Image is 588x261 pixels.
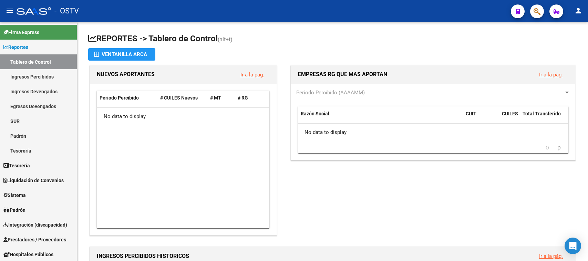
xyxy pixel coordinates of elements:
datatable-header-cell: CUILES [499,106,520,129]
span: Liquidación de Convenios [3,177,64,184]
span: # MT [210,95,221,101]
datatable-header-cell: CUIT [463,106,499,129]
span: Tesorería [3,162,30,169]
span: Total Transferido [523,111,561,116]
span: # CUILES Nuevos [160,95,198,101]
datatable-header-cell: # CUILES Nuevos [157,91,208,105]
mat-icon: person [574,7,582,15]
span: Período Percibido (AAAAMM) [296,90,365,96]
span: Razón Social [301,111,329,116]
span: CUILES [502,111,518,116]
datatable-header-cell: Razón Social [298,106,463,129]
button: Ir a la pág. [534,68,568,81]
div: No data to display [298,124,568,141]
span: Firma Express [3,29,39,36]
span: Prestadores / Proveedores [3,236,66,243]
span: (alt+t) [218,36,233,43]
span: # RG [238,95,248,101]
mat-icon: menu [6,7,14,15]
button: Ventanilla ARCA [88,48,155,61]
span: Reportes [3,43,28,51]
div: Open Intercom Messenger [565,238,581,254]
div: No data to display [97,108,269,125]
datatable-header-cell: # RG [235,91,262,105]
a: Ir a la pág. [539,72,563,78]
span: Hospitales Públicos [3,251,53,258]
span: - OSTV [54,3,79,19]
a: go to next page [554,144,564,151]
datatable-header-cell: Total Transferido [520,106,568,129]
button: Ir a la pág. [235,68,270,81]
a: Ir a la pág. [240,72,264,78]
span: Período Percibido [100,95,139,101]
span: INGRESOS PERCIBIDOS HISTORICOS [97,253,189,259]
span: Integración (discapacidad) [3,221,67,229]
datatable-header-cell: Período Percibido [97,91,157,105]
span: NUEVOS APORTANTES [97,71,155,77]
a: go to previous page [543,144,552,151]
span: CUIT [466,111,476,116]
span: Sistema [3,191,26,199]
datatable-header-cell: # MT [207,91,235,105]
span: EMPRESAS RG QUE MAS APORTAN [298,71,387,77]
div: Ventanilla ARCA [94,48,150,61]
a: Ir a la pág. [539,253,563,259]
h1: REPORTES -> Tablero de Control [88,33,577,45]
span: Padrón [3,206,25,214]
